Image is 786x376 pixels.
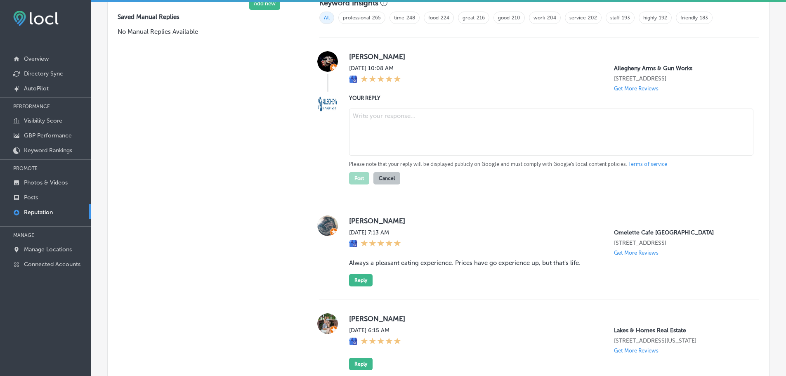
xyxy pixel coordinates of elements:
[24,117,62,124] p: Visibility Score
[498,15,510,21] a: good
[373,172,400,184] button: Cancel
[361,75,401,84] div: 5 Stars
[24,246,72,253] p: Manage Locations
[24,261,80,268] p: Connected Accounts
[394,15,404,21] a: time
[614,348,659,354] p: Get More Reviews
[643,15,657,21] a: highly
[547,15,556,21] a: 204
[24,85,49,92] p: AutoPilot
[512,15,520,21] a: 210
[628,161,667,168] a: Terms of service
[700,15,708,21] a: 183
[610,15,620,21] a: staff
[533,15,545,21] a: work
[24,179,68,186] p: Photos & Videos
[441,15,449,21] a: 224
[24,147,72,154] p: Keyword Rankings
[13,11,59,26] img: fda3e92497d09a02dc62c9cd864e3231.png
[680,15,698,21] a: friendly
[349,259,746,267] blockquote: Always a pleasant eating experience. Prices have go experience up, but that's life.
[361,337,401,346] div: 5 Stars
[349,327,401,334] label: [DATE] 6:15 AM
[349,52,746,61] label: [PERSON_NAME]
[24,132,72,139] p: GBP Performance
[349,358,373,370] button: Reply
[614,250,659,256] p: Get More Reviews
[569,15,586,21] a: service
[659,15,667,21] a: 192
[349,274,373,286] button: Reply
[614,239,746,246] p: 9670 West Skye Canyon Park Drive Suite 150
[317,94,338,114] img: Image
[24,70,63,77] p: Directory Sync
[372,15,381,21] a: 265
[118,27,293,36] p: No Manual Replies Available
[118,13,293,21] label: Saved Manual Replies
[622,15,630,21] a: 193
[477,15,485,21] a: 216
[614,75,746,82] p: 4603 Library Road
[349,65,401,72] label: [DATE] 10:08 AM
[319,12,334,24] span: All
[614,337,746,344] p: 912 Vermont 4A West
[24,209,53,216] p: Reputation
[349,172,369,184] button: Post
[361,239,401,248] div: 5 Stars
[588,15,597,21] a: 202
[349,217,746,225] label: [PERSON_NAME]
[349,315,746,323] label: [PERSON_NAME]
[463,15,474,21] a: great
[428,15,439,21] a: food
[349,161,746,168] p: Please note that your reply will be displayed publicly on Google and must comply with Google's lo...
[406,15,415,21] a: 248
[614,65,746,72] p: Allegheny Arms & Gun Works
[349,229,401,236] label: [DATE] 7:13 AM
[349,95,746,101] label: YOUR REPLY
[343,15,370,21] a: professional
[614,327,746,334] p: Lakes & Homes Real Estate
[614,85,659,92] p: Get More Reviews
[24,55,49,62] p: Overview
[24,194,38,201] p: Posts
[614,229,746,236] p: Omelette Cafe Skye Canyon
